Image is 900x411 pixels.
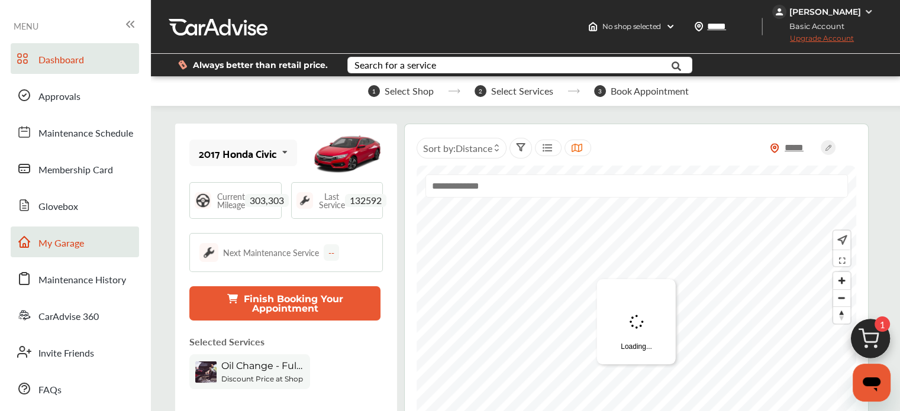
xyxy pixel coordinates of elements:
span: Dashboard [38,53,84,68]
img: oil-change-thumb.jpg [195,361,217,383]
span: 303,303 [245,194,289,207]
span: FAQs [38,383,62,398]
span: Upgrade Account [772,34,854,48]
span: Oil Change - Full-synthetic [221,360,304,371]
div: -- [324,244,339,261]
button: Zoom in [833,272,850,289]
span: Basic Account [773,20,853,33]
span: Always better than retail price. [193,61,328,69]
a: Dashboard [11,43,139,74]
div: Search for a service [354,60,436,70]
a: Approvals [11,80,139,111]
a: Invite Friends [11,336,139,367]
img: header-down-arrow.9dd2ce7d.svg [666,22,675,31]
span: Select Shop [385,86,434,96]
button: Zoom out [833,289,850,306]
a: Maintenance History [11,263,139,294]
span: Invite Friends [38,346,94,361]
span: Glovebox [38,199,78,215]
a: My Garage [11,226,139,257]
div: 2017 Honda Civic [199,147,277,159]
button: Finish Booking Your Appointment [189,286,380,321]
div: [PERSON_NAME] [789,7,861,17]
a: FAQs [11,373,139,404]
span: My Garage [38,236,84,251]
span: Maintenance History [38,273,126,288]
img: cart_icon.3d0951e8.svg [842,313,899,370]
b: Discount Price at Shop [221,374,303,383]
img: WGsFRI8htEPBVLJbROoPRyZpYNWhNONpIPPETTm6eUC0GeLEiAAAAAElFTkSuQmCC [864,7,873,17]
span: No shop selected [602,22,661,31]
span: 3 [594,85,606,97]
span: Sort by : [423,141,492,155]
iframe: Button to launch messaging window [853,364,891,402]
span: Last Service [319,192,345,209]
span: MENU [14,21,38,31]
button: Reset bearing to north [833,306,850,323]
span: 132592 [345,194,386,207]
img: stepper-arrow.e24c07c6.svg [567,89,580,93]
span: Approvals [38,89,80,105]
img: stepper-arrow.e24c07c6.svg [448,89,460,93]
span: 1 [368,85,380,97]
div: Next Maintenance Service [223,247,319,258]
span: Reset bearing to north [833,307,850,323]
span: Book Appointment [611,86,689,96]
span: Membership Card [38,163,113,178]
a: CarAdvise 360 [11,300,139,331]
span: Current Mileage [217,192,245,209]
a: Membership Card [11,153,139,184]
img: maintenance_logo [199,243,218,262]
img: location_vector.a44bc228.svg [694,22,704,31]
img: steering_logo [195,192,211,209]
img: recenter.ce011a49.svg [835,234,847,247]
div: Loading... [597,279,676,364]
span: Distance [456,141,492,155]
img: mobile_11198_st0640_046.jpg [312,127,383,180]
p: Selected Services [189,335,264,348]
a: Maintenance Schedule [11,116,139,147]
img: maintenance_logo [296,192,313,209]
img: location_vector_orange.38f05af8.svg [770,143,779,153]
span: Maintenance Schedule [38,126,133,141]
a: Glovebox [11,190,139,221]
span: Zoom out [833,290,850,306]
span: CarAdvise 360 [38,309,99,325]
span: Select Services [491,86,553,96]
span: 1 [875,316,890,332]
span: 2 [475,85,486,97]
img: header-divider.bc55588e.svg [762,18,763,35]
img: header-home-logo.8d720a4f.svg [588,22,598,31]
img: dollor_label_vector.a70140d1.svg [178,60,187,70]
img: jVpblrzwTbfkPYzPPzSLxeg0AAAAASUVORK5CYII= [772,5,786,19]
